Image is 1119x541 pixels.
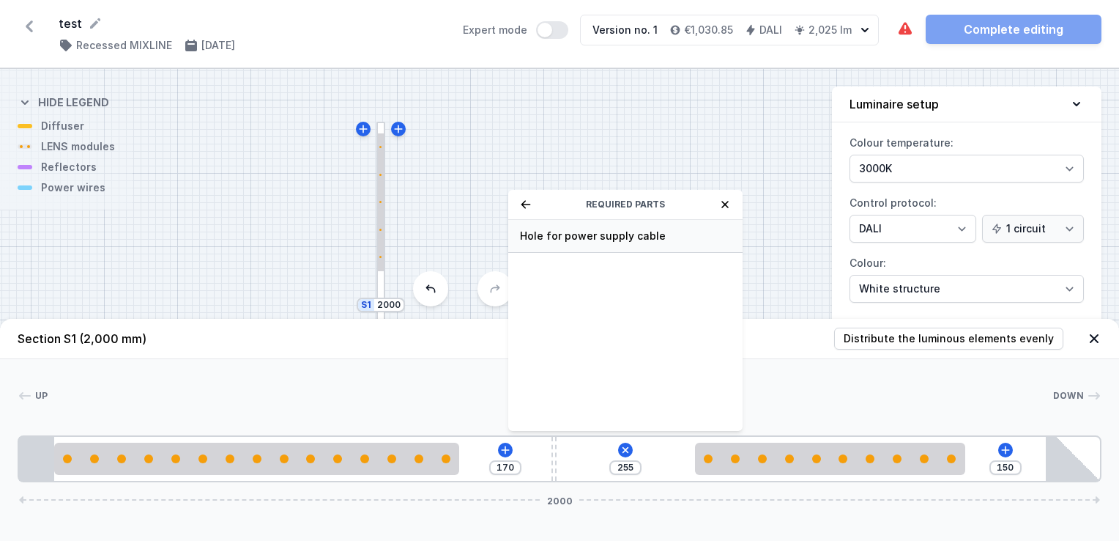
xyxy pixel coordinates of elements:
span: 2000 [541,496,579,504]
span: Hole for power supply cable [520,229,731,243]
select: Control protocol: [850,215,976,243]
span: (2,000 mm) [79,331,146,346]
button: Expert mode [536,21,568,39]
h4: Section S1 [18,330,146,347]
form: test [59,15,445,32]
button: Add element [615,440,636,460]
button: Distribute the luminous elements evenly [834,328,1063,350]
h4: 2,025 lm [808,23,852,37]
select: Colour temperature: [850,155,1084,183]
input: Dimension [mm] [377,299,401,311]
button: Add element [498,443,513,457]
button: Return to the list of categories [520,199,532,210]
label: Colour temperature: [850,131,1084,183]
h4: DALI [759,23,782,37]
span: Required parts [586,199,665,210]
h4: €1,030.85 [684,23,733,37]
span: Distribute the luminous elements evenly [844,331,1054,346]
h4: Recessed MIXLINE [76,38,172,53]
label: Optics: [850,312,1084,363]
button: Version no. 1€1,030.85DALI2,025 lm [580,15,879,45]
input: Dimension [mm] [994,462,1017,474]
label: Expert mode [463,21,568,39]
select: Colour: [850,275,1084,303]
h4: [DATE] [201,38,235,53]
span: Down [1053,390,1084,402]
input: Dimension [mm] [614,462,637,474]
label: Control protocol: [850,191,1084,243]
input: Dimension [mm] [494,462,517,474]
div: LENS module 750mm 54° [54,443,460,475]
h4: Luminaire setup [850,95,939,113]
h4: Hide legend [38,95,109,110]
select: Control protocol: [982,215,1084,243]
div: LENS module 500mm 54° [695,443,965,475]
button: Close window [719,199,731,210]
button: Rename project [88,16,103,31]
button: Add element [998,443,1013,457]
div: Version no. 1 [592,23,658,37]
span: Up [35,390,48,402]
button: Hide legend [18,84,109,119]
label: Colour: [850,251,1084,303]
button: Luminaire setup [832,87,1101,122]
